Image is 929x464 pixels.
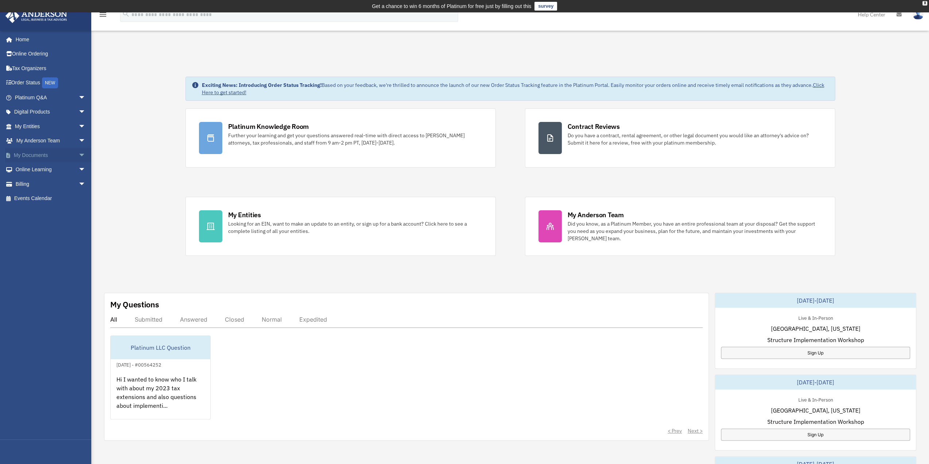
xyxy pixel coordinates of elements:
a: Online Learningarrow_drop_down [5,162,97,177]
a: Contract Reviews Do you have a contract, rental agreement, or other legal document you would like... [525,108,835,168]
a: Online Ordering [5,47,97,61]
a: survey [534,2,557,11]
div: Do you have a contract, rental agreement, or other legal document you would like an attorney's ad... [568,132,822,146]
div: [DATE]-[DATE] [715,375,916,390]
span: arrow_drop_down [78,148,93,163]
div: [DATE] - #00564252 [111,360,167,368]
span: arrow_drop_down [78,90,93,105]
div: My Questions [110,299,159,310]
a: Platinum Q&Aarrow_drop_down [5,90,97,105]
i: menu [99,10,107,19]
div: Live & In-Person [792,395,838,403]
div: Contract Reviews [568,122,620,131]
a: Sign Up [721,429,910,441]
img: Anderson Advisors Platinum Portal [3,9,69,23]
div: My Anderson Team [568,210,624,219]
span: arrow_drop_down [78,162,93,177]
div: Platinum Knowledge Room [228,122,309,131]
div: Platinum LLC Question [111,336,210,359]
a: Click Here to get started! [202,82,824,96]
a: Billingarrow_drop_down [5,177,97,191]
div: [DATE]-[DATE] [715,293,916,308]
a: Sign Up [721,347,910,359]
span: [GEOGRAPHIC_DATA], [US_STATE] [771,324,860,333]
div: Submitted [135,316,162,323]
div: Normal [262,316,282,323]
a: Platinum Knowledge Room Further your learning and get your questions answered real-time with dire... [185,108,496,168]
div: Get a chance to win 6 months of Platinum for free just by filling out this [372,2,531,11]
a: My Anderson Teamarrow_drop_down [5,134,97,148]
div: Answered [180,316,207,323]
a: My Anderson Team Did you know, as a Platinum Member, you have an entire professional team at your... [525,197,835,256]
span: arrow_drop_down [78,119,93,134]
div: Hi I wanted to know who I talk with about my 2023 tax extensions and also questions about impleme... [111,369,210,426]
span: arrow_drop_down [78,105,93,120]
a: Digital Productsarrow_drop_down [5,105,97,119]
a: My Entities Looking for an EIN, want to make an update to an entity, or sign up for a bank accoun... [185,197,496,256]
div: close [922,1,927,5]
img: User Pic [913,9,924,20]
div: Did you know, as a Platinum Member, you have an entire professional team at your disposal? Get th... [568,220,822,242]
a: Platinum LLC Question[DATE] - #00564252Hi I wanted to know who I talk with about my 2023 tax exte... [110,335,211,419]
a: My Entitiesarrow_drop_down [5,119,97,134]
span: arrow_drop_down [78,134,93,149]
div: Expedited [299,316,327,323]
a: Events Calendar [5,191,97,206]
a: Tax Organizers [5,61,97,76]
div: Further your learning and get your questions answered real-time with direct access to [PERSON_NAM... [228,132,482,146]
div: NEW [42,77,58,88]
div: Based on your feedback, we're thrilled to announce the launch of our new Order Status Tracking fe... [202,81,829,96]
a: My Documentsarrow_drop_down [5,148,97,162]
div: My Entities [228,210,261,219]
strong: Exciting News: Introducing Order Status Tracking! [202,82,322,88]
span: arrow_drop_down [78,177,93,192]
span: Structure Implementation Workshop [767,417,864,426]
span: [GEOGRAPHIC_DATA], [US_STATE] [771,406,860,415]
div: Closed [225,316,244,323]
span: Structure Implementation Workshop [767,335,864,344]
div: Looking for an EIN, want to make an update to an entity, or sign up for a bank account? Click her... [228,220,482,235]
div: Live & In-Person [792,314,838,321]
a: menu [99,13,107,19]
i: search [122,10,130,18]
a: Order StatusNEW [5,76,97,91]
div: All [110,316,117,323]
a: Home [5,32,93,47]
